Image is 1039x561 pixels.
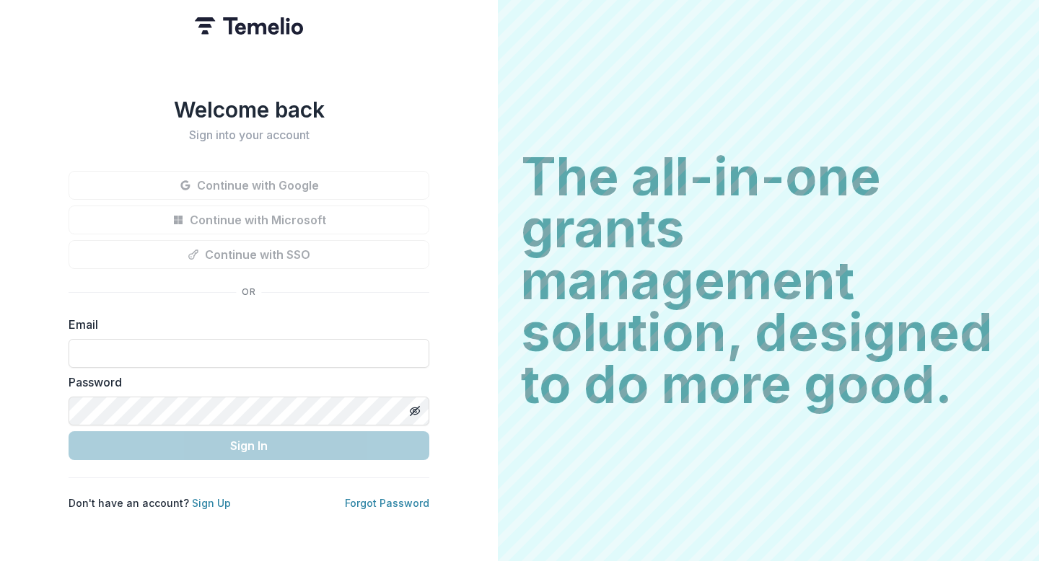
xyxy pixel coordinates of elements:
button: Continue with Microsoft [69,206,429,234]
h1: Welcome back [69,97,429,123]
button: Toggle password visibility [403,399,426,423]
label: Password [69,374,421,391]
button: Sign In [69,431,429,460]
img: Temelio [195,17,303,35]
label: Email [69,316,421,333]
p: Don't have an account? [69,495,231,511]
button: Continue with Google [69,171,429,200]
h2: Sign into your account [69,128,429,142]
button: Continue with SSO [69,240,429,269]
a: Forgot Password [345,497,429,509]
a: Sign Up [192,497,231,509]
